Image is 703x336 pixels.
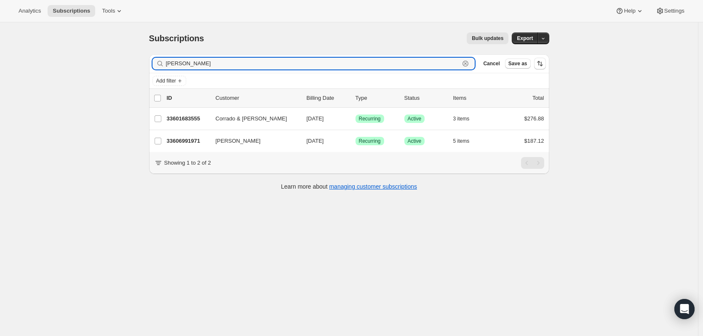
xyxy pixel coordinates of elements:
[517,35,533,42] span: Export
[166,58,460,69] input: Filter subscribers
[359,115,381,122] span: Recurring
[472,35,503,42] span: Bulk updates
[307,94,349,102] p: Billing Date
[167,135,544,147] div: 33606991971[PERSON_NAME][DATE]SuccessRecurringSuccessActive5 items$187.12
[453,115,470,122] span: 3 items
[164,159,211,167] p: Showing 1 to 2 of 2
[674,299,695,319] div: Open Intercom Messenger
[216,115,287,123] span: Corrado & [PERSON_NAME]
[167,137,209,145] p: 33606991971
[524,115,544,122] span: $276.88
[483,60,500,67] span: Cancel
[216,137,261,145] span: [PERSON_NAME]
[467,32,508,44] button: Bulk updates
[404,94,446,102] p: Status
[408,138,422,144] span: Active
[307,115,324,122] span: [DATE]
[610,5,649,17] button: Help
[167,94,544,102] div: IDCustomerBilling DateTypeStatusItemsTotal
[167,94,209,102] p: ID
[461,59,470,68] button: Clear
[53,8,90,14] span: Subscriptions
[508,60,527,67] span: Save as
[102,8,115,14] span: Tools
[651,5,690,17] button: Settings
[408,115,422,122] span: Active
[19,8,41,14] span: Analytics
[359,138,381,144] span: Recurring
[480,59,503,69] button: Cancel
[356,94,398,102] div: Type
[216,94,300,102] p: Customer
[307,138,324,144] span: [DATE]
[13,5,46,17] button: Analytics
[97,5,128,17] button: Tools
[505,59,531,69] button: Save as
[512,32,538,44] button: Export
[453,113,479,125] button: 3 items
[329,183,417,190] a: managing customer subscriptions
[624,8,635,14] span: Help
[521,157,544,169] nav: Pagination
[167,113,544,125] div: 33601683555Corrado & [PERSON_NAME][DATE]SuccessRecurringSuccessActive3 items$276.88
[453,94,495,102] div: Items
[524,138,544,144] span: $187.12
[48,5,95,17] button: Subscriptions
[211,134,295,148] button: [PERSON_NAME]
[281,182,417,191] p: Learn more about
[167,115,209,123] p: 33601683555
[211,112,295,125] button: Corrado & [PERSON_NAME]
[156,77,176,84] span: Add filter
[453,138,470,144] span: 5 items
[532,94,544,102] p: Total
[534,58,546,69] button: Sort the results
[149,34,204,43] span: Subscriptions
[453,135,479,147] button: 5 items
[152,76,186,86] button: Add filter
[664,8,684,14] span: Settings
